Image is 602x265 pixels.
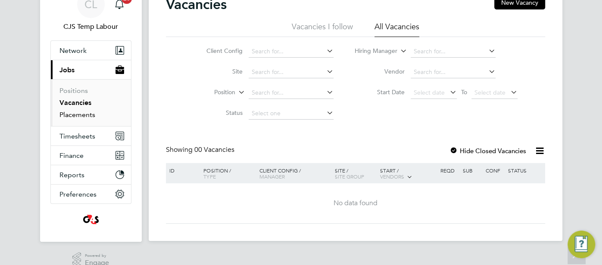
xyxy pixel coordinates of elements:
[355,88,405,96] label: Start Date
[167,163,197,178] div: ID
[59,190,97,198] span: Preferences
[59,111,95,119] a: Placements
[59,151,84,160] span: Finance
[506,163,543,178] div: Status
[249,66,334,78] input: Search for...
[51,126,131,145] button: Timesheets
[59,66,75,74] span: Jobs
[193,47,243,55] label: Client Config
[374,22,419,37] li: All Vacancies
[449,147,526,155] label: Hide Closed Vacancies
[50,213,131,226] a: Go to home page
[203,173,215,180] span: Type
[51,79,131,126] div: Jobs
[474,89,505,96] span: Select date
[335,173,364,180] span: Site Group
[193,109,243,117] label: Status
[380,173,404,180] span: Vendors
[167,199,544,208] div: No data found
[51,185,131,203] button: Preferences
[414,89,445,96] span: Select date
[51,41,131,60] button: Network
[438,163,461,178] div: Reqd
[333,163,378,184] div: Site /
[85,252,109,259] span: Powered by
[186,88,235,97] label: Position
[50,22,131,32] span: CJS Temp Labour
[59,171,84,179] span: Reports
[483,163,506,178] div: Conf
[193,68,243,75] label: Site
[194,145,234,154] span: 00 Vacancies
[59,132,95,140] span: Timesheets
[59,46,87,55] span: Network
[59,99,91,107] a: Vacancies
[568,231,595,258] button: Engage Resource Center
[348,47,397,55] label: Hiring Manager
[249,108,334,120] input: Select one
[461,163,483,178] div: Sub
[59,86,88,95] a: Positions
[249,46,334,58] input: Search for...
[411,66,496,78] input: Search for...
[249,87,334,99] input: Search for...
[51,165,131,184] button: Reports
[166,145,236,154] div: Showing
[51,60,131,79] button: Jobs
[411,46,496,58] input: Search for...
[257,163,333,184] div: Client Config /
[81,213,101,226] img: g4s4-logo-retina.png
[459,86,470,98] span: To
[378,163,438,185] div: Start /
[197,163,257,184] div: Position /
[355,68,405,75] label: Vendor
[51,146,131,165] button: Finance
[259,173,285,180] span: Manager
[292,22,353,37] li: Vacancies I follow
